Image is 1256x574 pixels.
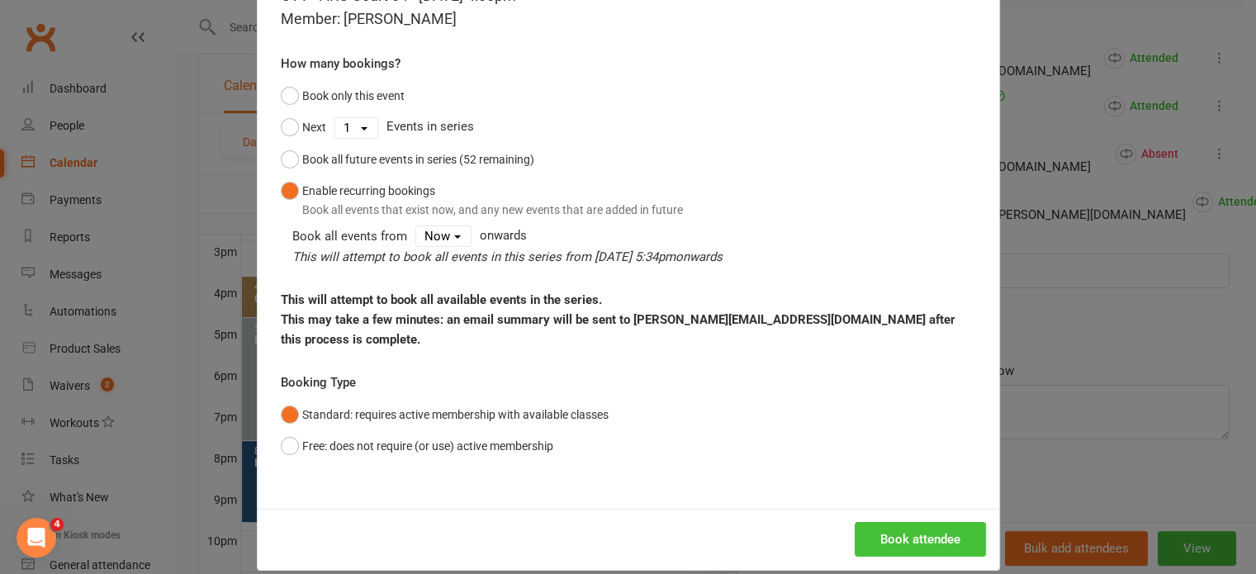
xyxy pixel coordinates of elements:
[302,150,534,168] div: Book all future events in series (52 remaining)
[292,247,976,267] div: This will attempt to book all events in this series from onwards
[281,144,534,175] button: Book all future events in series (52 remaining)
[595,249,675,264] span: [DATE] 5:34pm
[281,430,553,462] button: Free: does not require (or use) active membership
[281,399,609,430] button: Standard: requires active membership with available classes
[855,522,986,557] button: Book attendee
[281,80,405,111] button: Book only this event
[292,225,976,267] div: onwards
[281,292,602,307] strong: This will attempt to book all available events in the series.
[17,518,56,557] iframe: Intercom live chat
[281,111,326,143] button: Next
[281,175,683,225] button: Enable recurring bookingsBook all events that exist now, and any new events that are added in future
[302,201,683,219] div: Book all events that exist now, and any new events that are added in future
[292,226,407,246] div: Book all events from
[281,111,976,143] div: Events in series
[281,372,356,392] label: Booking Type
[50,518,64,531] span: 4
[281,312,955,347] strong: This may take a few minutes: an email summary will be sent to [PERSON_NAME][EMAIL_ADDRESS][DOMAIN...
[281,54,400,74] label: How many bookings?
